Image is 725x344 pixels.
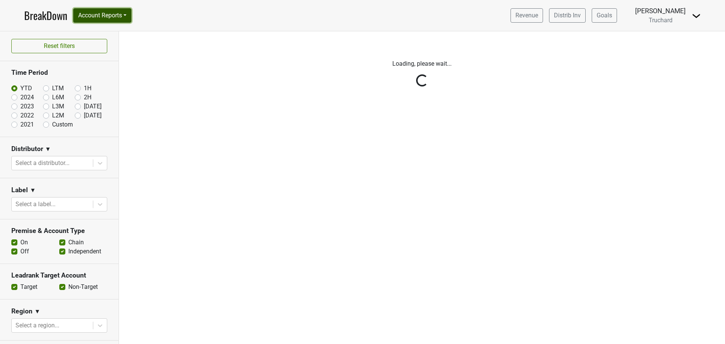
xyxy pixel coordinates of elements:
a: Revenue [511,8,543,23]
button: Account Reports [73,8,131,23]
p: Loading, please wait... [213,59,632,68]
a: Distrib Inv [549,8,586,23]
a: Goals [592,8,617,23]
img: Dropdown Menu [692,11,701,20]
a: BreakDown [24,8,67,23]
span: Truchard [649,17,673,24]
div: [PERSON_NAME] [635,6,686,16]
